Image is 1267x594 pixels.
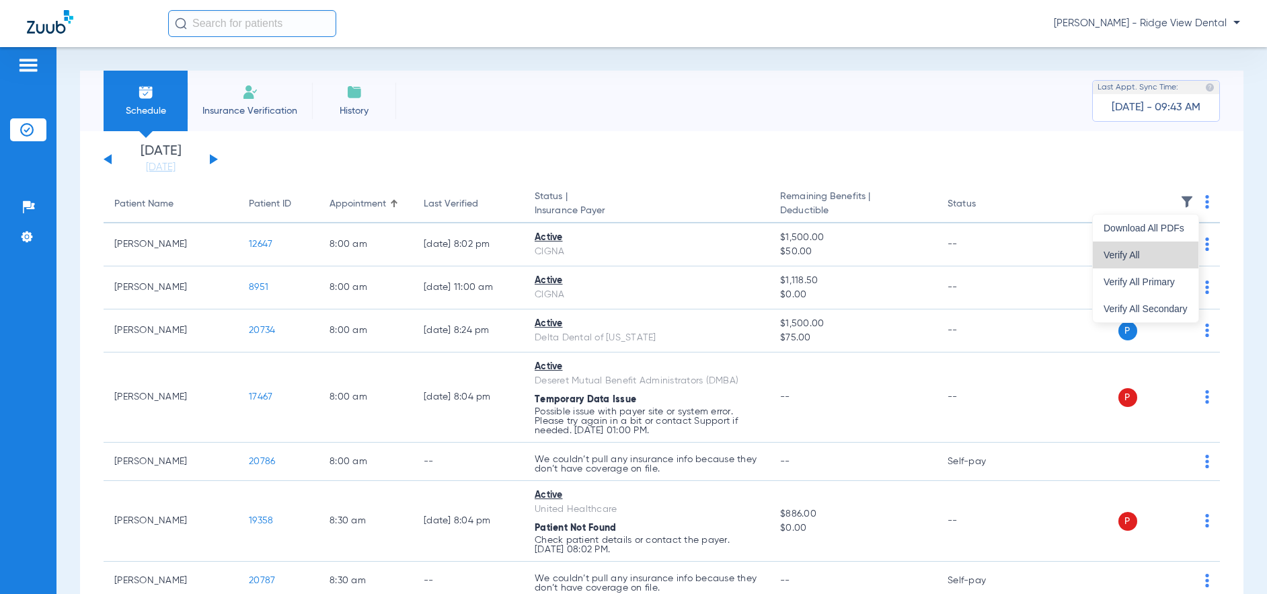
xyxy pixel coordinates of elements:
iframe: Chat Widget [1200,529,1267,594]
span: Verify All Secondary [1104,304,1188,313]
span: Download All PDFs [1104,223,1188,233]
span: Verify All [1104,250,1188,260]
span: Verify All Primary [1104,277,1188,287]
